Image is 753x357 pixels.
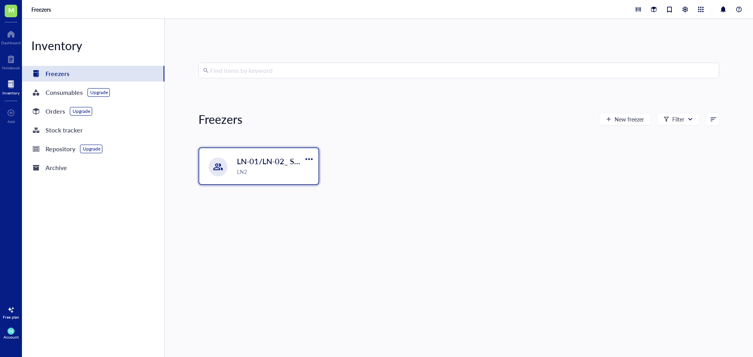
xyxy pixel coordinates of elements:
div: Account [4,335,19,339]
div: Inventory [22,38,164,53]
div: LN2 [237,167,314,176]
div: Add [7,119,15,124]
a: Freezers [22,66,164,82]
div: Upgrade [90,89,108,96]
div: Inventory [2,91,20,95]
a: Inventory [2,78,20,95]
a: Freezers [31,6,53,13]
div: Stock tracker [45,125,83,136]
a: RepositoryUpgrade [22,141,164,157]
a: Stock tracker [22,122,164,138]
div: Upgrade [73,108,90,114]
div: Upgrade [83,146,100,152]
div: Dashboard [1,40,21,45]
div: Freezers [198,111,242,127]
div: Orders [45,106,65,117]
div: Repository [45,143,75,154]
a: OrdersUpgrade [22,103,164,119]
span: LN-01/LN-02_ SMALL/BIG STORAGE ROOM [237,156,397,167]
a: Notebook [2,53,20,70]
div: Archive [45,162,67,173]
span: M [8,5,14,15]
div: Freezers [45,68,69,79]
div: Filter [672,115,684,123]
a: Dashboard [1,28,21,45]
span: DG [9,330,13,333]
div: Free plan [3,315,19,319]
div: Consumables [45,87,83,98]
button: New freezer [599,113,651,125]
a: Archive [22,160,164,176]
span: New freezer [615,116,644,122]
div: Notebook [2,65,20,70]
a: ConsumablesUpgrade [22,85,164,100]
